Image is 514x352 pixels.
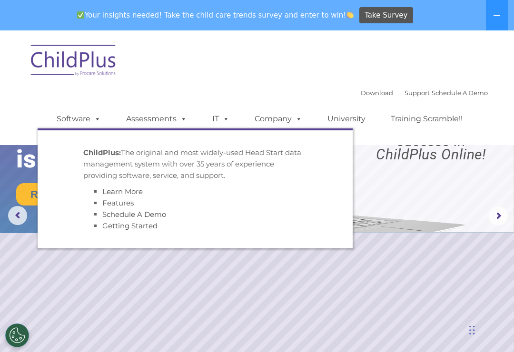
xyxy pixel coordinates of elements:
iframe: Chat Widget [354,249,514,352]
div: Drag [469,316,475,344]
a: Assessments [117,109,197,128]
rs-layer: Boost your productivity and streamline your success in ChildPlus Online! [355,95,508,161]
p: The original and most widely-used Head Start data management system with over 35 years of experie... [83,147,307,181]
a: Features [102,198,134,207]
span: Your insights needed! Take the child care trends survey and enter to win! [73,6,358,25]
a: Schedule A Demo [102,210,166,219]
a: Take Survey [359,7,413,24]
img: ChildPlus by Procare Solutions [26,38,121,86]
img: ✅ [77,11,84,19]
strong: ChildPlus: [83,148,121,157]
a: Training Scramble!! [381,109,472,128]
a: Schedule A Demo [432,89,488,97]
a: University [318,109,375,128]
span: Take Survey [365,7,407,24]
a: Download [361,89,393,97]
a: Getting Started [102,221,158,230]
rs-layer: The Future of ChildPlus is Here! [16,89,180,173]
a: Software [47,109,110,128]
a: Request a Demo [16,183,127,205]
img: 👏 [346,11,354,19]
button: Cookies Settings [5,323,29,347]
font: | [361,89,488,97]
a: Learn More [102,187,143,196]
a: IT [203,109,239,128]
a: Company [245,109,312,128]
a: Support [405,89,430,97]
